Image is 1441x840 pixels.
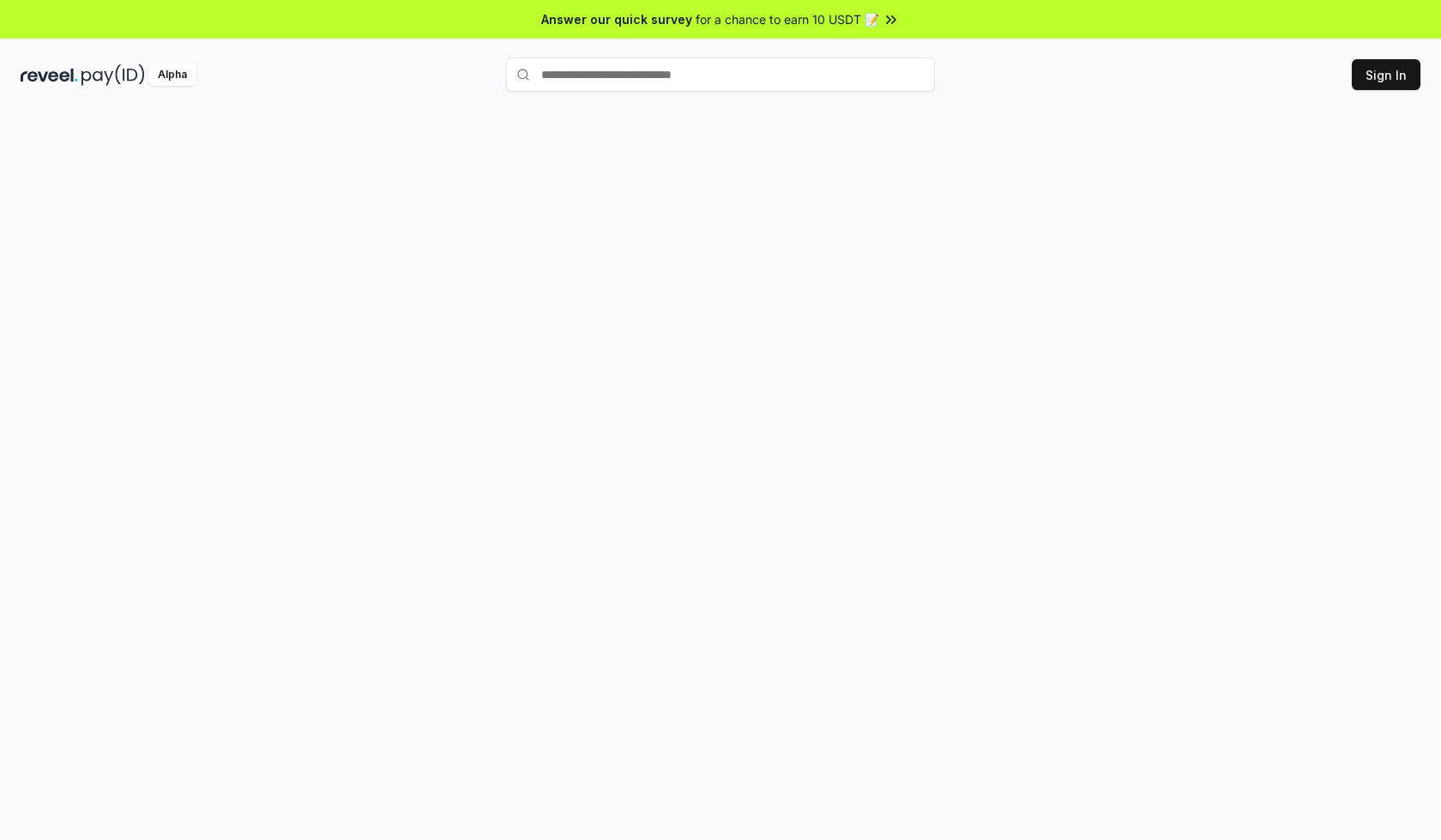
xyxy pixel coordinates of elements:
[21,64,78,86] img: reveel_dark
[81,64,145,86] img: pay_id
[696,10,879,28] span: for a chance to earn 10 USDT 📝
[148,64,196,86] div: Alpha
[541,10,692,28] span: Answer our quick survey
[1352,59,1420,90] button: Sign In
